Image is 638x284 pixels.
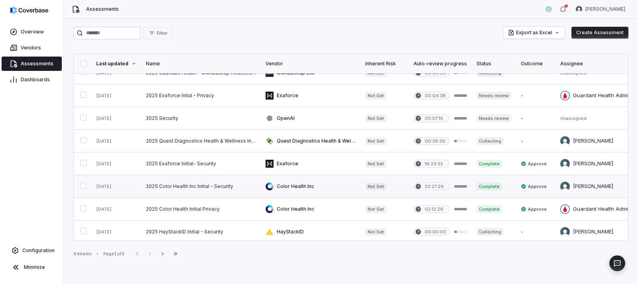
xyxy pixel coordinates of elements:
[503,27,565,39] button: Export as Excel
[521,61,551,67] div: Outcome
[22,247,55,254] span: Configuration
[21,45,41,51] span: Vendors
[2,25,62,39] a: Overview
[21,61,53,67] span: Assessments
[2,57,62,71] a: Assessments
[571,3,630,15] button: Arun Muthu avatar[PERSON_NAME]
[73,251,92,257] div: 64 items
[477,61,511,67] div: Status
[21,76,50,83] span: Dashboards
[560,159,570,168] img: Arun Muthu avatar
[144,27,173,39] button: Filter
[560,61,631,67] div: Assignee
[21,29,44,35] span: Overview
[157,30,167,36] span: Filter
[516,107,555,130] td: -
[146,61,256,67] div: Name
[585,6,625,12] span: [PERSON_NAME]
[576,6,582,12] img: Arun Muthu avatar
[571,27,628,39] button: Create Assessment
[516,130,555,153] td: -
[560,204,570,214] img: Guardant Health Admin avatar
[10,6,48,14] img: logo-D7KZi-bG.svg
[516,221,555,243] td: -
[2,41,62,55] a: Vendors
[96,61,136,67] div: Last updated
[365,61,404,67] div: Inherent Risk
[3,243,60,258] a: Configuration
[96,251,98,257] div: •
[560,182,570,191] img: Arun Muthu avatar
[414,61,467,67] div: Auto-review progress
[266,61,356,67] div: Vendor
[560,136,570,146] img: Arun Muthu avatar
[24,264,45,270] span: Minimize
[3,259,60,275] button: Minimize
[560,91,570,100] img: Guardant Health Admin avatar
[2,72,62,87] a: Dashboards
[560,227,570,237] img: Arun Muthu avatar
[103,251,124,257] div: Page 1 of 3
[516,84,555,107] td: -
[86,6,119,12] span: Assessments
